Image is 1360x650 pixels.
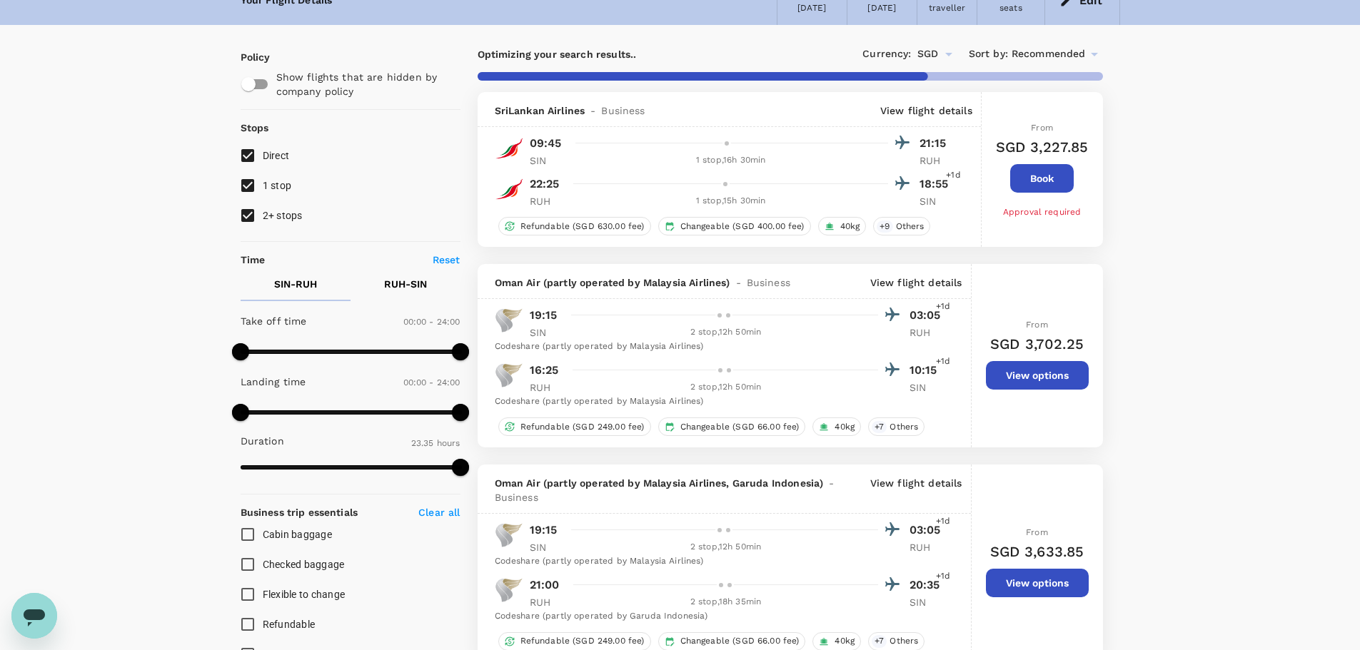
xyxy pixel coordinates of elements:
div: Changeable (SGD 400.00 fee) [658,217,811,235]
span: 1 stop [263,180,292,191]
div: Refundable (SGD 249.00 fee) [498,417,651,436]
span: Refundable (SGD 249.00 fee) [515,421,650,433]
span: 40kg [829,635,860,647]
span: - [730,275,747,290]
span: 40kg [835,220,866,233]
p: 09:45 [530,135,562,152]
div: +7Others [868,417,925,436]
p: Clear all [418,505,460,519]
span: 00:00 - 24:00 [403,377,460,387]
span: Refundable [263,619,316,630]
button: Open [939,44,959,64]
div: 1 stop , 15h 30min [574,194,888,208]
p: 22:25 [530,176,560,193]
span: Approval required [1003,207,1082,217]
span: Cabin baggage [263,529,332,540]
div: Changeable (SGD 66.00 fee) [658,417,806,436]
div: seats [999,1,1022,16]
span: Refundable (SGD 630.00 fee) [515,220,650,233]
span: Business [495,490,538,504]
strong: Business trip essentials [241,507,358,518]
span: From [1026,320,1048,330]
p: Optimizing your search results.. [478,47,790,61]
p: RUH [920,153,955,168]
span: Direct [263,150,290,161]
span: 00:00 - 24:00 [403,317,460,327]
p: View flight details [870,476,962,504]
div: Codeshare (partly operated by Malaysia Airlines) [495,340,945,354]
img: WY [495,521,523,549]
div: 2 stop , 18h 35min [574,595,878,609]
p: SIN [530,153,565,168]
p: Take off time [241,314,307,328]
p: 16:25 [530,362,559,379]
p: SIN [920,194,955,208]
span: Business [601,103,645,118]
span: Changeable (SGD 400.00 fee) [675,220,810,233]
div: +9Others [873,217,930,235]
span: Business [747,275,790,290]
p: SIN [530,540,565,554]
div: 2 stop , 12h 50min [574,325,878,340]
p: 03:05 [910,307,945,324]
div: 1 stop , 16h 30min [574,153,888,168]
span: + 9 [877,220,892,233]
p: SIN [910,380,945,395]
div: 40kg [818,217,867,235]
p: Time [241,253,266,267]
p: RUH [910,325,945,340]
p: 20:35 [910,577,945,594]
p: RUH [910,540,945,554]
p: RUH [530,194,565,208]
p: SIN [910,595,945,609]
div: traveller [929,1,965,16]
p: RUH [530,595,565,609]
span: 2+ stops [263,210,303,221]
p: 19:15 [530,307,558,324]
div: [DATE] [867,1,896,16]
span: Others [884,635,924,647]
p: RUH - SIN [384,277,427,291]
div: Codeshare (partly operated by Garuda Indonesia) [495,609,945,624]
p: RUH [530,380,565,395]
div: 2 stop , 12h 50min [574,540,878,554]
p: 10:15 [910,362,945,379]
span: + 7 [872,635,887,647]
p: 21:00 [530,577,560,594]
span: Sort by : [969,46,1008,62]
p: 21:15 [920,135,955,152]
span: +1d [936,514,950,529]
h6: SGD 3,227.85 [996,136,1089,158]
h6: SGD 3,633.85 [990,540,1084,563]
span: +1d [936,300,950,314]
p: SIN [530,325,565,340]
span: Currency : [862,46,911,62]
span: Changeable (SGD 66.00 fee) [675,635,805,647]
span: - [585,103,601,118]
button: View options [986,361,1089,390]
p: 03:05 [910,522,945,539]
p: View flight details [880,103,972,118]
img: UL [495,134,523,163]
span: +1d [946,168,960,183]
span: Others [884,421,924,433]
span: 40kg [829,421,860,433]
div: 2 stop , 12h 50min [574,380,878,395]
span: Oman Air (partly operated by Malaysia Airlines, Garuda Indonesia) [495,476,824,490]
p: SIN - RUH [274,277,317,291]
span: Recommended [1012,46,1086,62]
button: View options [986,569,1089,597]
span: Checked baggage [263,559,345,570]
img: UL [495,175,523,203]
div: Codeshare (partly operated by Malaysia Airlines) [495,395,945,409]
p: Reset [433,253,460,267]
div: [DATE] [797,1,826,16]
img: WY [495,306,523,335]
p: Policy [241,50,253,64]
span: +1d [936,569,950,584]
span: - [823,476,840,490]
span: Refundable (SGD 249.00 fee) [515,635,650,647]
span: Flexible to change [263,589,346,600]
h6: SGD 3,702.25 [990,332,1084,355]
img: WY [495,576,523,604]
